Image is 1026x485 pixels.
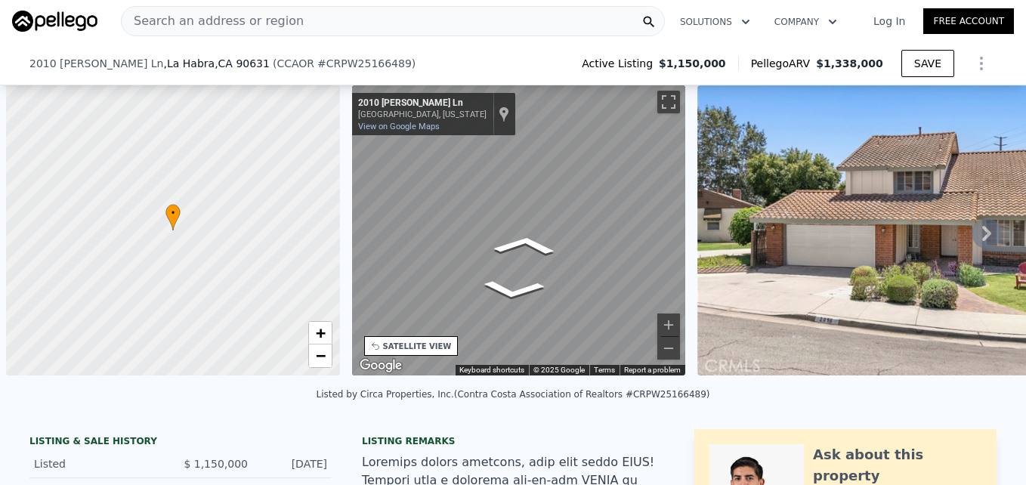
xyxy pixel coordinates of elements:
span: , La Habra [164,56,270,71]
span: , CA 90631 [215,57,270,70]
img: Pellego [12,11,97,32]
span: 2010 [PERSON_NAME] Ln [29,56,164,71]
a: Show location on map [499,106,509,122]
a: Log In [855,14,923,29]
button: Company [762,8,849,36]
div: Map [352,85,686,375]
a: Terms [594,366,615,374]
div: SATELLITE VIEW [383,341,452,352]
button: Zoom out [657,337,680,360]
path: Go East, Madonna Ln [476,230,573,261]
a: View on Google Maps [358,122,440,131]
a: Open this area in Google Maps (opens a new window) [356,356,406,375]
span: $1,150,000 [659,56,726,71]
span: $ 1,150,000 [184,458,248,470]
div: Listing remarks [362,435,664,447]
button: Zoom in [657,314,680,336]
div: 2010 [PERSON_NAME] Ln [358,97,487,110]
button: SAVE [901,50,954,77]
span: Search an address or region [122,12,304,30]
span: # CRPW25166489 [317,57,412,70]
div: Listed [34,456,168,471]
div: [DATE] [260,456,327,471]
span: Active Listing [582,56,659,71]
button: Show Options [966,48,997,79]
button: Toggle fullscreen view [657,91,680,113]
a: Report a problem [624,366,681,374]
span: CCAOR [277,57,314,70]
a: Zoom out [309,344,332,367]
path: Go West, Madonna Ln [464,274,561,304]
div: • [165,204,181,230]
div: Listed by Circa Properties, Inc. (Contra Costa Association of Realtors #CRPW25166489) [316,389,709,400]
div: ( ) [273,56,416,71]
span: − [315,346,325,365]
button: Keyboard shortcuts [459,365,524,375]
div: [GEOGRAPHIC_DATA], [US_STATE] [358,110,487,119]
div: Street View [352,85,686,375]
img: Google [356,356,406,375]
span: • [165,206,181,220]
button: Solutions [668,8,762,36]
span: Pellego ARV [751,56,817,71]
span: © 2025 Google [533,366,585,374]
span: + [315,323,325,342]
a: Free Account [923,8,1014,34]
span: $1,338,000 [816,57,883,70]
div: LISTING & SALE HISTORY [29,435,332,450]
a: Zoom in [309,322,332,344]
